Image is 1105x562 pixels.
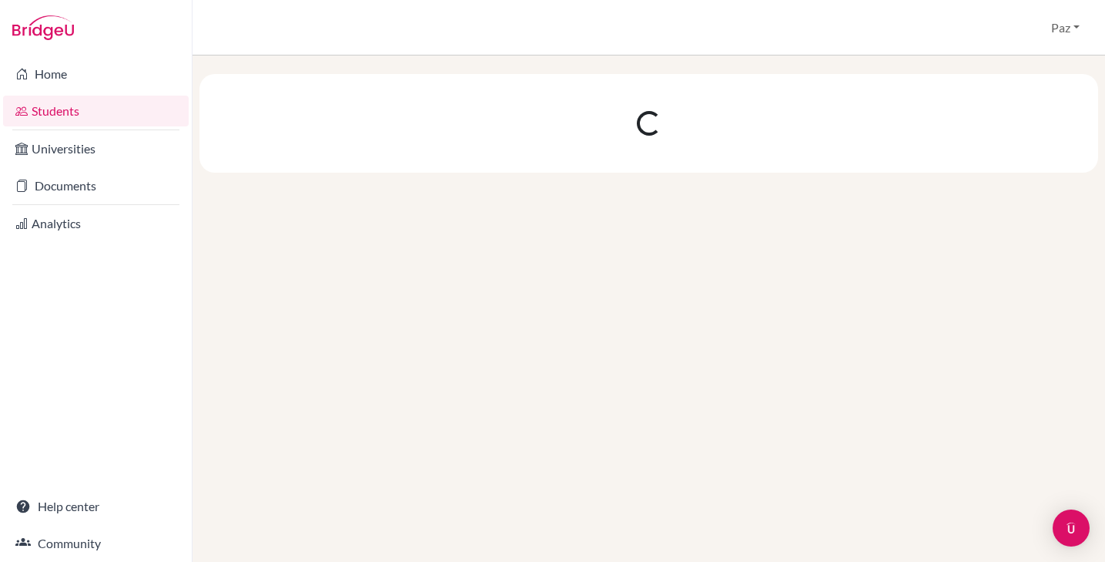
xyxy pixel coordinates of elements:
[1044,13,1087,42] button: Paz
[1053,510,1090,547] div: Open Intercom Messenger
[3,96,189,126] a: Students
[3,59,189,89] a: Home
[3,208,189,239] a: Analytics
[3,170,189,201] a: Documents
[3,528,189,559] a: Community
[12,15,74,40] img: Bridge-U
[3,491,189,522] a: Help center
[3,133,189,164] a: Universities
